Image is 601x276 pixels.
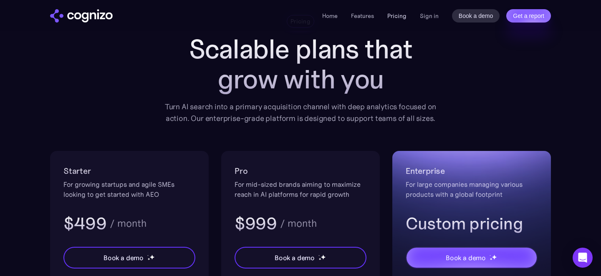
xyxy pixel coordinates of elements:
h2: Pro [235,164,366,178]
div: For large companies managing various products with a global footprint [406,179,538,199]
div: Turn AI search into a primary acquisition channel with deep analytics focused on action. Our ente... [159,101,442,124]
img: star [492,254,497,260]
img: star [490,255,491,256]
div: For growing startups and agile SMEs looking to get started with AEO [63,179,195,199]
div: For mid-sized brands aiming to maximize reach in AI platforms for rapid growth [235,179,366,199]
div: Open Intercom Messenger [573,248,593,268]
div: Book a demo [275,253,315,263]
img: star [149,254,155,260]
a: Home [322,12,338,20]
h3: Custom pricing [406,213,538,234]
img: star [490,258,492,261]
img: star [147,255,149,256]
div: Book a demo [446,253,486,263]
img: star [147,258,150,261]
a: Book a demostarstarstar [406,247,538,268]
h3: $499 [63,213,106,234]
h1: Scalable plans that grow with you [159,34,442,94]
img: star [321,254,326,260]
h2: Enterprise [406,164,538,178]
div: Book a demo [104,253,144,263]
a: Book a demostarstarstar [63,247,195,268]
img: star [318,255,320,256]
a: Book a demo [452,9,500,23]
a: Book a demostarstarstar [235,247,366,268]
a: Features [351,12,374,20]
a: Pricing [387,12,407,20]
div: / month [280,218,317,228]
img: star [318,258,321,261]
a: Sign in [420,11,439,21]
h2: Starter [63,164,195,178]
a: Get a report [506,9,551,23]
div: / month [110,218,146,228]
a: home [50,9,113,23]
h3: $999 [235,213,277,234]
img: cognizo logo [50,9,113,23]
